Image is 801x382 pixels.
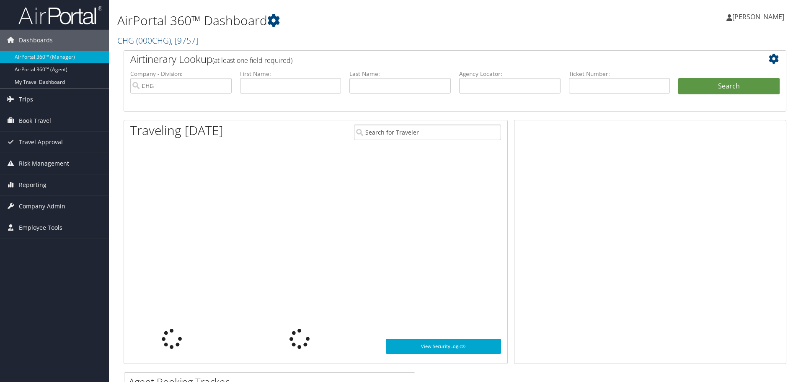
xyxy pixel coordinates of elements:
span: Book Travel [19,110,51,131]
label: Company - Division: [130,70,232,78]
a: CHG [117,35,198,46]
span: Company Admin [19,196,65,217]
span: Travel Approval [19,132,63,153]
span: (at least one field required) [212,56,292,65]
label: Ticket Number: [569,70,670,78]
span: Risk Management [19,153,69,174]
span: Dashboards [19,30,53,51]
a: [PERSON_NAME] [726,4,793,29]
input: Search for Traveler [354,125,501,140]
span: ( 000CHG ) [136,35,171,46]
a: View SecurityLogic® [386,339,501,354]
h1: AirPortal 360™ Dashboard [117,12,568,29]
span: Trips [19,89,33,110]
label: Agency Locator: [459,70,561,78]
h2: Airtinerary Lookup [130,52,724,66]
span: , [ 9757 ] [171,35,198,46]
button: Search [678,78,780,95]
span: [PERSON_NAME] [732,12,784,21]
span: Reporting [19,174,47,195]
label: First Name: [240,70,341,78]
h1: Traveling [DATE] [130,122,223,139]
img: airportal-logo.png [18,5,102,25]
label: Last Name: [349,70,451,78]
span: Employee Tools [19,217,62,238]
